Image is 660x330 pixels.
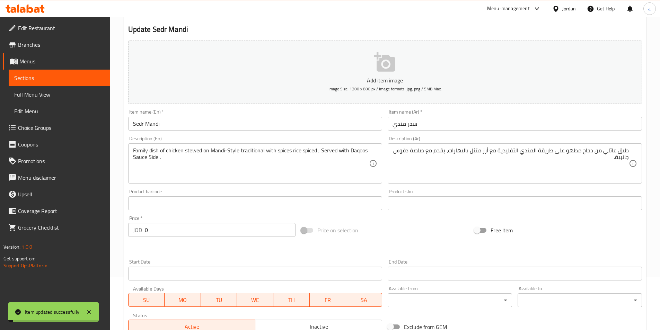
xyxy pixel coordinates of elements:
[328,85,442,93] span: Image Size: 1200 x 800 px / Image formats: jpg, png / 5MB Max.
[349,295,380,305] span: SA
[18,223,105,232] span: Grocery Checklist
[201,293,237,307] button: TU
[131,295,162,305] span: SU
[487,5,530,13] div: Menu-management
[310,293,346,307] button: FR
[346,293,382,307] button: SA
[3,186,110,203] a: Upsell
[18,207,105,215] span: Coverage Report
[388,196,642,210] input: Please enter product sku
[128,196,382,210] input: Please enter product barcode
[9,103,110,119] a: Edit Menu
[388,117,642,131] input: Enter name Ar
[204,295,235,305] span: TU
[18,190,105,198] span: Upsell
[3,36,110,53] a: Branches
[21,242,32,251] span: 1.0.0
[14,90,105,99] span: Full Menu View
[128,24,642,35] h2: Update Sedr Mandi
[3,219,110,236] a: Grocery Checklist
[18,140,105,149] span: Coupons
[562,5,576,12] div: Jordan
[491,226,513,234] span: Free item
[317,226,358,234] span: Price on selection
[14,74,105,82] span: Sections
[25,308,79,316] div: Item updated successfully
[18,173,105,182] span: Menu disclaimer
[240,295,271,305] span: WE
[145,223,296,237] input: Please enter price
[237,293,273,307] button: WE
[3,242,20,251] span: Version:
[3,153,110,169] a: Promotions
[139,76,631,84] p: Add item image
[167,295,198,305] span: MO
[518,293,642,307] div: ​
[18,24,105,32] span: Edit Restaurant
[19,57,105,65] span: Menus
[3,254,35,263] span: Get support on:
[388,293,512,307] div: ​
[3,20,110,36] a: Edit Restaurant
[273,293,310,307] button: TH
[3,136,110,153] a: Coupons
[393,147,629,180] textarea: طبق عائلي من دجاج مطهو على طريقة المندي التقليدية مع أرز متبّل بالبهارات، يقدم مع صلصة دقوس جانبية.
[648,5,651,12] span: a
[18,41,105,49] span: Branches
[14,107,105,115] span: Edit Menu
[128,117,382,131] input: Enter name En
[3,53,110,70] a: Menus
[165,293,201,307] button: MO
[3,169,110,186] a: Menu disclaimer
[3,203,110,219] a: Coverage Report
[128,41,642,104] button: Add item imageImage Size: 1200 x 800 px / Image formats: jpg, png / 5MB Max.
[276,295,307,305] span: TH
[133,147,369,180] textarea: Family dish of chicken stewed on Mandi-Style traditional with spices rice spiced , Served with Da...
[18,124,105,132] span: Choice Groups
[18,157,105,165] span: Promotions
[9,86,110,103] a: Full Menu View
[313,295,343,305] span: FR
[3,261,47,270] a: Support.OpsPlatform
[133,226,142,234] p: JOD
[9,70,110,86] a: Sections
[3,119,110,136] a: Choice Groups
[128,293,165,307] button: SU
